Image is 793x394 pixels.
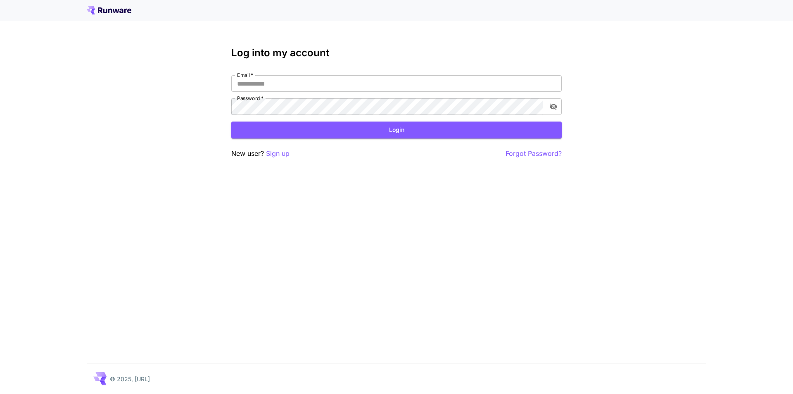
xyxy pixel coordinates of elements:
[237,72,253,79] label: Email
[231,122,562,138] button: Login
[231,148,290,159] p: New user?
[506,148,562,159] button: Forgot Password?
[110,375,150,383] p: © 2025, [URL]
[231,47,562,59] h3: Log into my account
[266,148,290,159] button: Sign up
[237,95,264,102] label: Password
[546,99,561,114] button: toggle password visibility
